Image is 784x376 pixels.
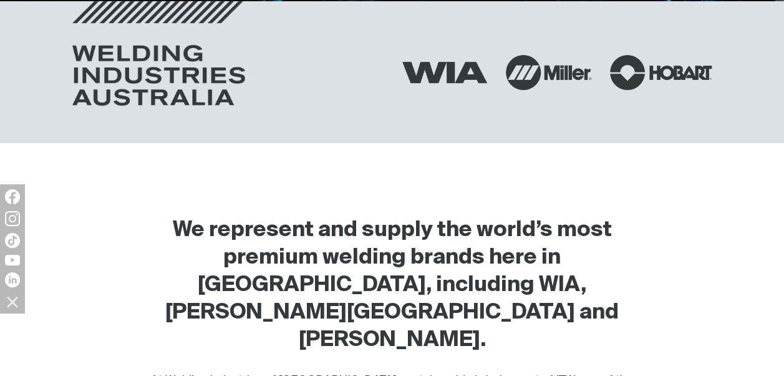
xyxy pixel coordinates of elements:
img: Instagram [5,211,20,226]
img: TikTok [5,233,20,248]
img: WIA [402,62,488,83]
img: hide socials [2,291,23,312]
img: LinkedIn [5,272,20,287]
h2: We represent and supply the world’s most premium welding brands here in [GEOGRAPHIC_DATA], includ... [141,217,643,354]
img: Miller [506,55,591,90]
img: Welding Industries Australia [72,1,245,106]
img: Hobart [610,55,712,90]
img: YouTube [5,255,20,265]
img: Facebook [5,189,20,204]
